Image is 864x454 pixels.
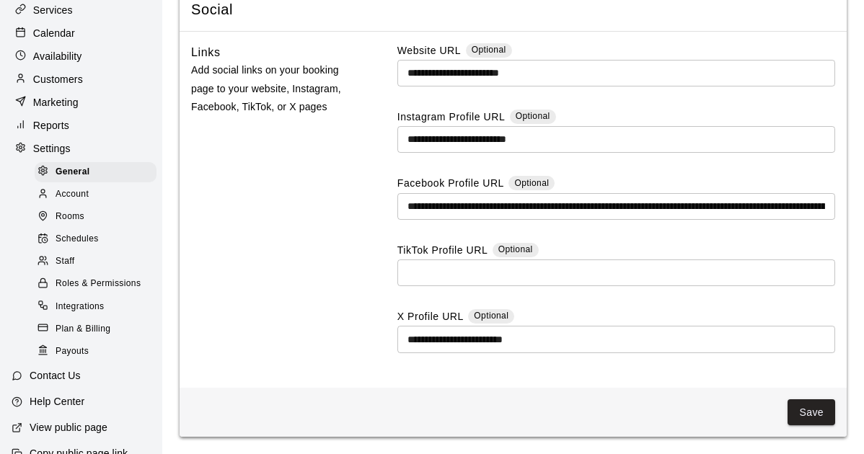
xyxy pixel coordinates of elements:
div: Plan & Billing [35,319,157,339]
div: Roles & Permissions [35,274,157,294]
a: Calendar [12,22,151,44]
div: Rooms [35,207,157,227]
a: Settings [12,138,151,159]
div: Account [35,184,157,205]
span: Optional [474,311,508,321]
div: Integrations [35,297,157,317]
span: Schedules [56,232,99,246]
a: Marketing [12,92,151,113]
p: View public page [30,420,107,435]
div: Schedules [35,229,157,249]
p: Reports [33,118,69,133]
span: Staff [56,254,74,269]
a: Roles & Permissions [35,273,162,295]
label: Instagram Profile URL [397,110,505,126]
label: X Profile URL [397,309,464,326]
p: Add social links on your booking page to your website, Instagram, Facebook, TikTok, or X pages [191,61,358,116]
p: Settings [33,141,71,156]
a: Account [35,183,162,205]
label: Website URL [397,43,461,60]
span: Optional [498,244,533,254]
p: Customers [33,72,83,86]
span: Optional [472,45,506,55]
span: General [56,165,90,179]
a: Integrations [35,295,162,318]
a: General [35,161,162,183]
div: Payouts [35,342,157,362]
p: Availability [33,49,82,63]
p: Calendar [33,26,75,40]
a: Customers [12,68,151,90]
span: Optional [516,111,550,121]
label: TikTok Profile URL [397,243,488,259]
p: Contact Us [30,368,81,383]
span: Rooms [56,210,84,224]
h6: Links [191,43,221,62]
p: Marketing [33,95,79,110]
span: Payouts [56,344,89,359]
span: Roles & Permissions [56,277,141,291]
a: Availability [12,45,151,67]
span: Plan & Billing [56,322,110,337]
span: Optional [514,178,549,188]
a: Plan & Billing [35,318,162,340]
a: Payouts [35,340,162,362]
button: Save [788,399,835,426]
a: Schedules [35,228,162,251]
div: Staff [35,252,157,272]
span: Account [56,187,89,202]
label: Facebook Profile URL [397,176,504,192]
p: Help Center [30,394,84,409]
a: Staff [35,251,162,273]
div: General [35,162,157,182]
span: Integrations [56,300,105,314]
p: Services [33,3,73,17]
a: Reports [12,115,151,136]
a: Rooms [35,206,162,228]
